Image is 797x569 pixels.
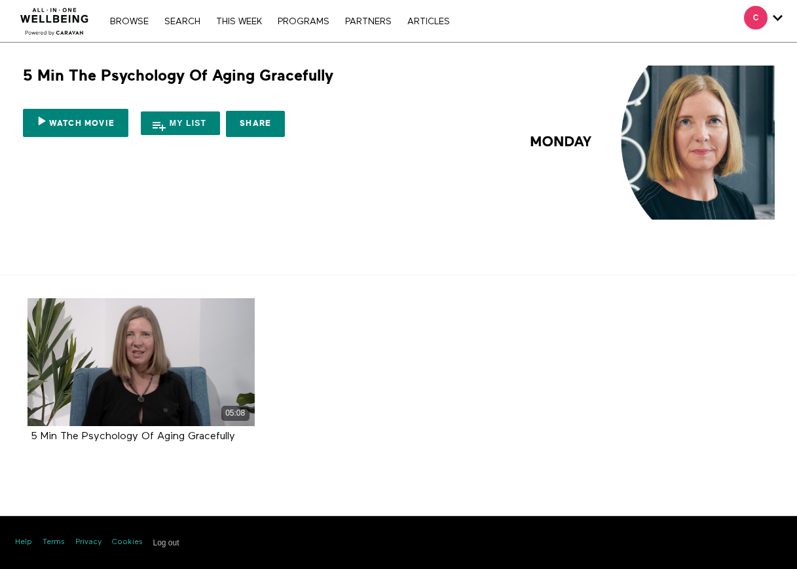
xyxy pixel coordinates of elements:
[103,14,456,28] nav: Primary
[31,431,235,442] strong: 5 Min The Psychology Of Aging Gracefully
[210,17,269,26] a: THIS WEEK
[158,17,207,26] a: Search
[153,538,179,547] input: Log out
[112,537,143,548] a: Cookies
[226,111,285,137] a: Share
[23,66,333,86] h1: 5 Min The Psychology Of Aging Gracefully
[339,17,398,26] a: PARTNERS
[28,298,255,426] a: 5 Min The Psychology Of Aging Gracefully 05:08
[141,111,221,135] button: My list
[15,537,32,548] a: Help
[103,17,155,26] a: Browse
[75,537,102,548] a: Privacy
[221,406,250,421] div: 05:08
[31,431,235,441] a: 5 Min The Psychology Of Aging Gracefully
[43,537,65,548] a: Terms
[500,66,774,220] img: 5 Min The Psychology Of Aging Gracefully
[401,17,456,26] a: ARTICLES
[271,17,336,26] a: PROGRAMS
[23,109,128,137] a: Watch Movie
